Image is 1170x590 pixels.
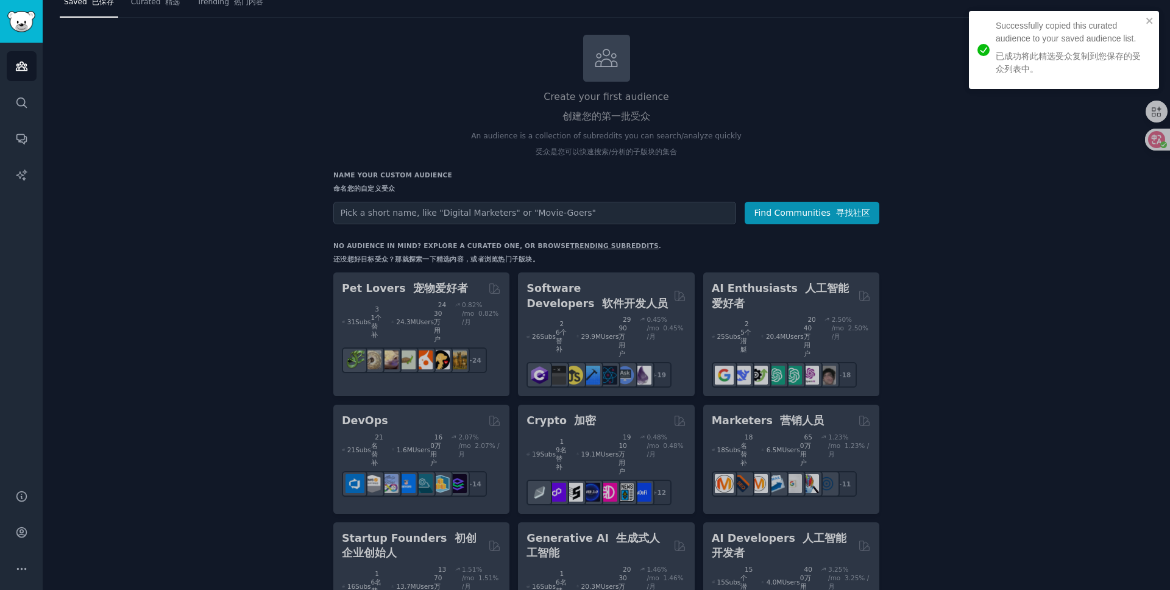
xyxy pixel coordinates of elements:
[996,51,1141,74] font: 已成功将此精选受众复制到您保存的受众列表中。
[536,147,677,156] font: 受众是您可以快速搜索/分析的子版块的集合
[333,185,395,192] font: 命名您的自定义受众
[333,171,879,197] h3: Name your custom audience
[333,202,736,224] input: Pick a short name, like "Digital Marketers" or "Movie-Goers"
[562,110,650,122] font: 创建您的第一批受众
[996,20,1142,80] div: Successfully copied this curated audience to your saved audience list.
[570,242,658,249] a: trending subreddits
[836,208,870,218] font: 寻找社区
[1146,16,1154,26] button: close
[745,202,879,224] button: Find Communities 寻找社区
[7,11,35,32] img: GummySearch logo
[333,241,661,268] div: No audience in mind? Explore a curated one, or browse .
[333,90,879,129] h2: Create your first audience
[333,131,879,162] p: An audience is a collection of subreddits you can search/analyze quickly
[333,255,539,263] font: 还没想好目标受众？那就探索一下精选内容，或者浏览热门子版块。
